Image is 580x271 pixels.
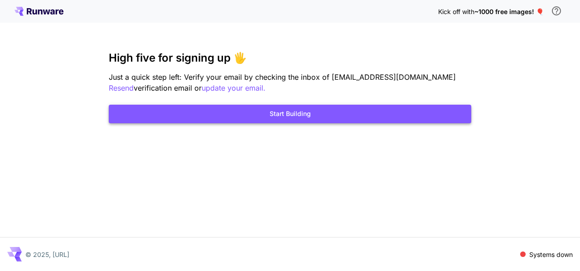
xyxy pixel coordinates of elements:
[109,73,456,82] span: Just a quick step left: Verify your email by checking the inbox of [EMAIL_ADDRESS][DOMAIN_NAME]
[202,82,266,94] button: update your email.
[134,83,202,92] span: verification email or
[109,52,471,64] h3: High five for signing up 🖐️
[438,8,474,15] span: Kick off with
[109,82,134,94] button: Resend
[547,2,565,20] button: In order to qualify for free credit, you need to sign up with a business email address and click ...
[25,250,69,259] p: © 2025, [URL]
[529,250,573,259] p: Systems down
[474,8,544,15] span: ~1000 free images! 🎈
[109,105,471,123] button: Start Building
